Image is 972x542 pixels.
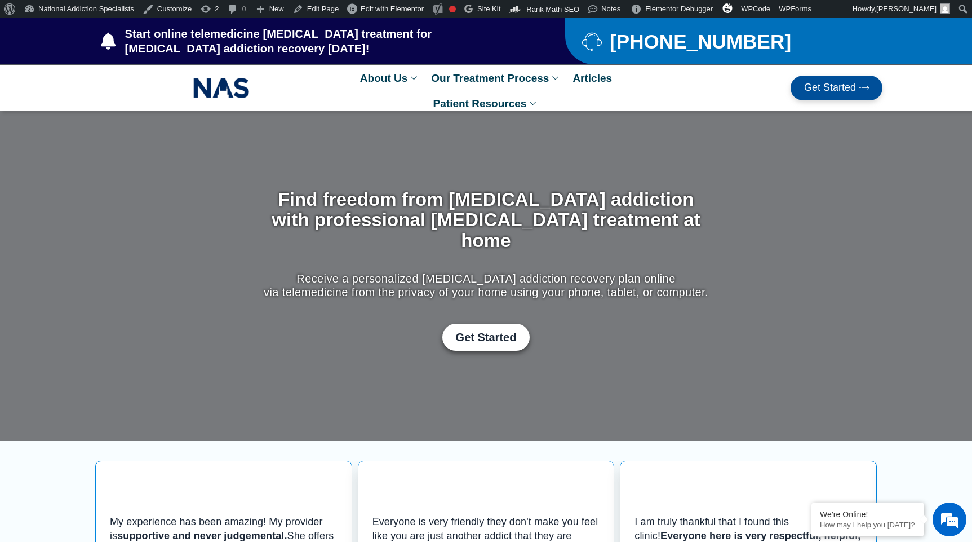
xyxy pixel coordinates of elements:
[101,27,520,56] a: Start online telemedicine [MEDICAL_DATA] treatment for [MEDICAL_DATA] addiction recovery [DATE]!
[456,331,517,344] span: Get Started
[477,5,500,13] span: Site Kit
[261,190,711,251] h1: Find freedom from [MEDICAL_DATA] addiction with professional [MEDICAL_DATA] treatment at home
[791,76,882,100] a: Get Started
[820,521,916,529] p: How may I help you today?
[261,272,711,299] p: Receive a personalized [MEDICAL_DATA] addiction recovery plan online via telemedicine from the pr...
[526,5,579,14] span: Rank Math SEO
[582,32,854,51] a: [PHONE_NUMBER]
[261,324,711,351] div: Get Started with Suboxone Treatment by filling-out this new patient packet form
[449,6,456,12] div: Focus keyphrase not set
[820,510,916,519] div: We're Online!
[804,82,856,94] span: Get Started
[876,5,937,13] span: [PERSON_NAME]
[428,91,545,116] a: Patient Resources
[361,5,424,13] span: Edit with Elementor
[117,530,287,541] b: supportive and never judgemental.
[567,65,618,91] a: Articles
[425,65,567,91] a: Our Treatment Process
[193,75,250,101] img: NAS_email_signature-removebg-preview.png
[354,65,425,91] a: About Us
[122,27,521,56] span: Start online telemedicine [MEDICAL_DATA] treatment for [MEDICAL_DATA] addiction recovery [DATE]!
[442,324,530,351] a: Get Started
[722,3,733,13] img: svg+xml;base64,PHN2ZyB4bWxucz0iaHR0cDovL3d3dy53My5vcmcvMjAwMC9zdmciIHZpZXdCb3g9IjAgMCAzMiAzMiI+PG...
[607,34,791,49] span: [PHONE_NUMBER]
